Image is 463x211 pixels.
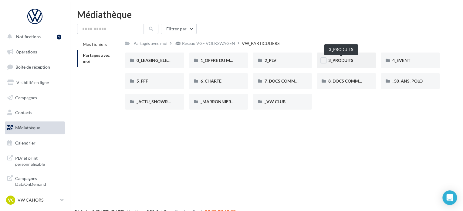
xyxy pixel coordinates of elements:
span: Campagnes [15,95,37,100]
div: 3_PRODUITS [324,44,358,55]
span: 3_PRODUITS [328,58,353,63]
span: 5_FFF [137,78,148,83]
span: Campagnes DataOnDemand [15,174,63,187]
a: PLV et print personnalisable [4,151,66,169]
span: _50_ANS_POLO [392,78,423,83]
div: VW_PARTICULIERS [242,40,279,46]
a: Campagnes [4,91,66,104]
a: Contacts [4,106,66,119]
div: Médiathèque [77,10,456,19]
span: Boîte de réception [15,64,50,70]
a: VC VW CAHORS [5,194,65,206]
span: Contacts [15,110,32,115]
span: 0_LEASING_ELECTRIQUE [137,58,185,63]
span: 4_EVENT [392,58,410,63]
span: Visibilité en ligne [16,80,49,85]
div: 1 [57,35,61,39]
a: Visibilité en ligne [4,76,66,89]
span: 7_DOCS COMMERCIAUX [264,78,313,83]
button: Filtrer par [161,24,197,34]
div: Partagés avec moi [133,40,167,46]
span: Calendrier [15,140,35,145]
span: Mes fichiers [83,42,107,47]
a: Médiathèque [4,121,66,134]
span: _ACTU_SHOWROOM [137,99,178,104]
a: Opérations [4,46,66,58]
span: Partagés avec moi [83,53,110,64]
div: Open Intercom Messenger [442,190,457,205]
p: VW CAHORS [18,197,58,203]
a: Campagnes DataOnDemand [4,172,66,190]
span: Notifications [16,34,41,39]
span: 1_OFFRE DU MOIS [201,58,237,63]
span: 8_DOCS COMMUNICATION [328,78,382,83]
span: VC [8,197,14,203]
div: Réseau VGF VOLKSWAGEN [182,40,235,46]
span: Opérations [16,49,37,54]
a: Calendrier [4,137,66,149]
span: 2_PLV [264,58,276,63]
span: _MARRONNIERS_25 [201,99,240,104]
button: Notifications 1 [4,30,64,43]
a: Boîte de réception [4,60,66,73]
span: 6_CHARTE [201,78,221,83]
span: PLV et print personnalisable [15,154,63,167]
span: _VW CLUB [264,99,285,104]
span: Médiathèque [15,125,40,130]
